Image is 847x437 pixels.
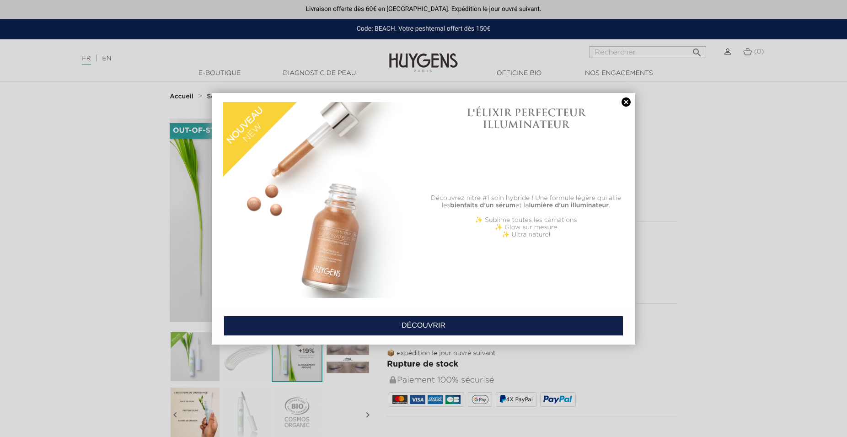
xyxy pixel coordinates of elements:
[224,316,623,336] a: DÉCOUVRIR
[529,202,609,209] b: lumière d'un illuminateur
[428,216,624,224] p: ✨ Sublime toutes les carnations
[428,224,624,231] p: ✨ Glow sur mesure
[428,107,624,131] h1: L'ÉLIXIR PERFECTEUR ILLUMINATEUR
[450,202,515,209] b: bienfaits d'un sérum
[428,231,624,238] p: ✨ Ultra naturel
[428,194,624,209] p: Découvrez nitre #1 soin hybride ! Une formule légère qui allie les et la .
